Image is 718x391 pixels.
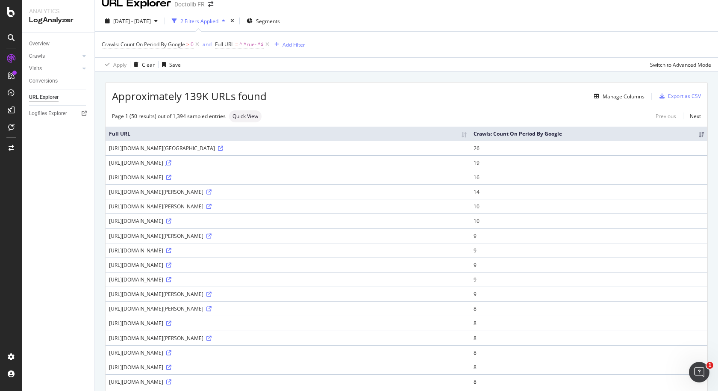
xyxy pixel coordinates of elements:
div: [URL][DOMAIN_NAME][PERSON_NAME] [109,290,467,298]
div: Apply [113,61,127,68]
span: ^.*rue-.*$ [239,39,264,50]
div: arrow-right-arrow-left [208,1,213,7]
a: Logfiles Explorer [29,109,88,118]
a: Next [683,110,701,122]
button: Save [159,58,181,71]
span: Full URL [215,41,234,48]
div: Switch to Advanced Mode [650,61,711,68]
div: Crawls [29,52,45,61]
div: [URL][DOMAIN_NAME][PERSON_NAME] [109,188,467,195]
a: Conversions [29,77,88,86]
button: Export as CSV [656,89,701,103]
div: [URL][DOMAIN_NAME] [109,349,467,356]
div: 2 Filters Applied [180,18,218,25]
td: 8 [470,331,707,345]
div: [URL][DOMAIN_NAME][PERSON_NAME] [109,305,467,312]
span: = [235,41,238,48]
span: > [186,41,189,48]
div: [URL][DOMAIN_NAME] [109,247,467,254]
div: Clear [142,61,155,68]
span: Quick View [232,114,258,119]
a: URL Explorer [29,93,88,102]
div: Logfiles Explorer [29,109,67,118]
td: 19 [470,155,707,170]
button: Manage Columns [591,91,644,101]
button: [DATE] - [DATE] [102,14,161,28]
div: and [203,41,212,48]
div: [URL][DOMAIN_NAME][GEOGRAPHIC_DATA] [109,145,467,152]
button: Clear [130,58,155,71]
div: [URL][DOMAIN_NAME][PERSON_NAME] [109,232,467,240]
button: Apply [102,58,127,71]
span: Approximately 139K URLs found [112,89,267,104]
td: 14 [470,184,707,199]
span: 1 [706,362,713,369]
div: Overview [29,39,50,48]
div: [URL][DOMAIN_NAME] [109,174,467,181]
div: [URL][DOMAIN_NAME][PERSON_NAME] [109,203,467,210]
div: URL Explorer [29,93,59,102]
div: Export as CSV [668,92,701,100]
div: [URL][DOMAIN_NAME] [109,217,467,225]
div: [URL][DOMAIN_NAME] [109,320,467,327]
div: [URL][DOMAIN_NAME] [109,159,467,166]
span: 0 [191,39,194,50]
button: and [203,40,212,48]
span: [DATE] - [DATE] [113,18,151,25]
td: 10 [470,213,707,228]
div: [URL][DOMAIN_NAME] [109,261,467,269]
td: 8 [470,301,707,316]
div: Page 1 (50 results) out of 1,394 sampled entries [112,113,226,120]
td: 9 [470,287,707,301]
div: Conversions [29,77,58,86]
td: 8 [470,374,707,389]
button: Segments [243,14,283,28]
span: Crawls: Count On Period By Google [102,41,185,48]
div: [URL][DOMAIN_NAME] [109,276,467,283]
td: 8 [470,360,707,374]
td: 26 [470,141,707,155]
a: Overview [29,39,88,48]
div: LogAnalyzer [29,15,88,25]
span: Segments [256,18,280,25]
td: 9 [470,272,707,287]
div: Add Filter [282,41,305,48]
td: 8 [470,345,707,360]
div: times [229,17,236,25]
div: neutral label [229,110,262,122]
button: 2 Filters Applied [168,14,229,28]
div: [URL][DOMAIN_NAME] [109,364,467,371]
div: [URL][DOMAIN_NAME][PERSON_NAME] [109,335,467,342]
th: Crawls: Count On Period By Google: activate to sort column ascending [470,127,707,141]
a: Crawls [29,52,80,61]
td: 16 [470,170,707,184]
td: 9 [470,228,707,243]
div: Visits [29,64,42,73]
div: Analytics [29,7,88,15]
td: 8 [470,316,707,330]
td: 9 [470,243,707,258]
button: Add Filter [271,39,305,50]
td: 9 [470,258,707,272]
div: [URL][DOMAIN_NAME] [109,378,467,385]
iframe: Intercom live chat [689,362,709,382]
th: Full URL: activate to sort column ascending [106,127,470,141]
button: Switch to Advanced Mode [647,58,711,71]
div: Manage Columns [603,93,644,100]
td: 10 [470,199,707,213]
div: Save [169,61,181,68]
a: Visits [29,64,80,73]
